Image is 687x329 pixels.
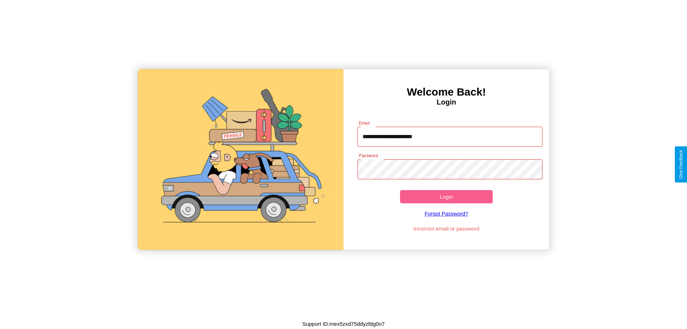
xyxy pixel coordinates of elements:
img: gif [138,69,343,250]
button: Login [400,190,493,203]
label: Email [359,120,370,126]
p: Support ID: mex5zxd75ddyzfdg0n7 [302,319,385,329]
label: Password [359,153,378,159]
h4: Login [343,98,549,106]
div: Give Feedback [678,150,683,179]
h3: Welcome Back! [343,86,549,98]
p: Incorrect email or password [354,224,539,233]
a: Forgot Password? [354,203,539,224]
